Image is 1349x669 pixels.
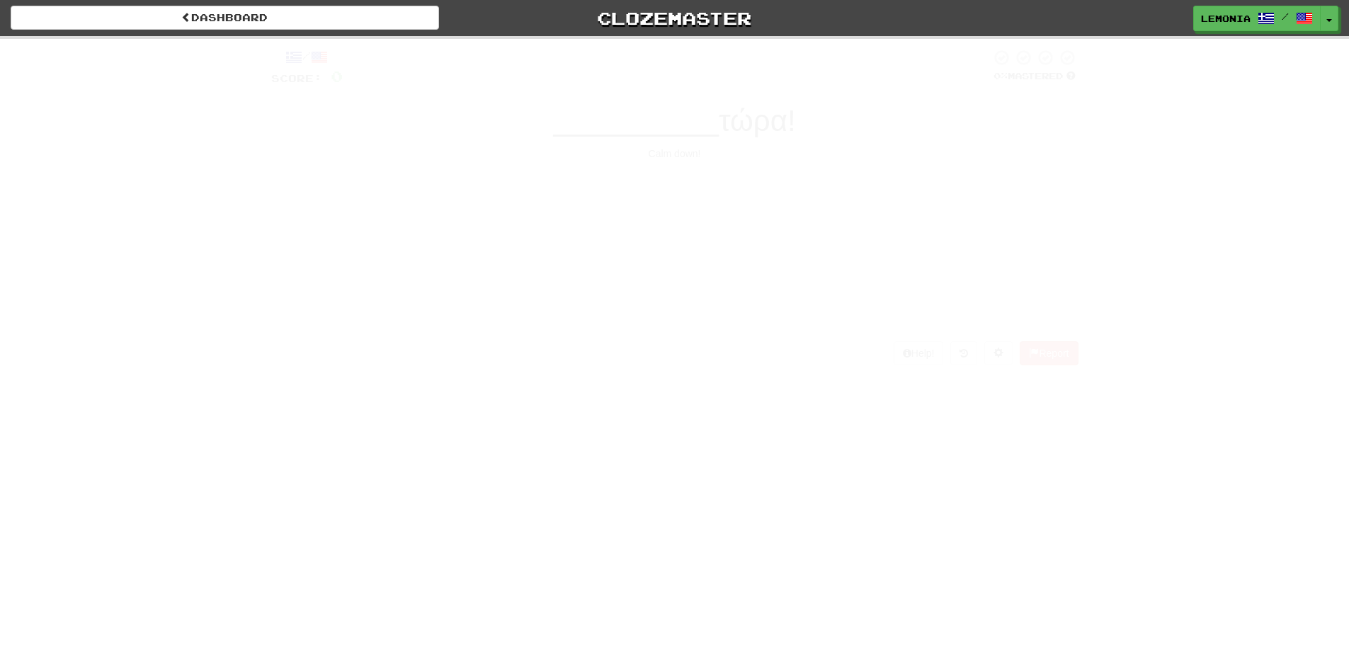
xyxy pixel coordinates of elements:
span: 0 [731,38,743,55]
button: Help! [894,341,944,365]
span: Καναδικός [487,272,587,294]
span: __________ [553,104,719,137]
span: 0 [427,38,439,55]
button: 1.Ηρέμησε [402,171,664,232]
div: / [271,49,343,67]
small: 1 . [487,199,496,210]
a: Dashboard [11,6,439,30]
button: 4.Υπαλλήλους [685,252,947,314]
span: 10 [995,38,1019,55]
span: Υπαλλήλους [761,272,880,294]
span: Score: [271,72,322,84]
button: 2.Ασυνείδητος [685,171,947,232]
span: lemonia [1201,12,1251,25]
button: Report [1020,341,1078,365]
span: τώρα! [719,104,796,137]
span: Ασυνείδητος [760,190,880,212]
small: 2 . [752,199,761,210]
span: / [1282,11,1289,21]
small: 4 . [753,280,761,292]
div: Mastered [991,70,1078,83]
span: 0 % [994,70,1008,81]
a: Clozemaster [460,6,889,30]
a: lemonia / [1193,6,1321,31]
div: Calm down! [271,147,1078,161]
button: Round history (alt+y) [950,341,977,365]
span: 0 [331,67,343,85]
small: 3 . [479,280,487,292]
span: Ηρέμησε [496,190,579,212]
button: 3.Καναδικός [402,252,664,314]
